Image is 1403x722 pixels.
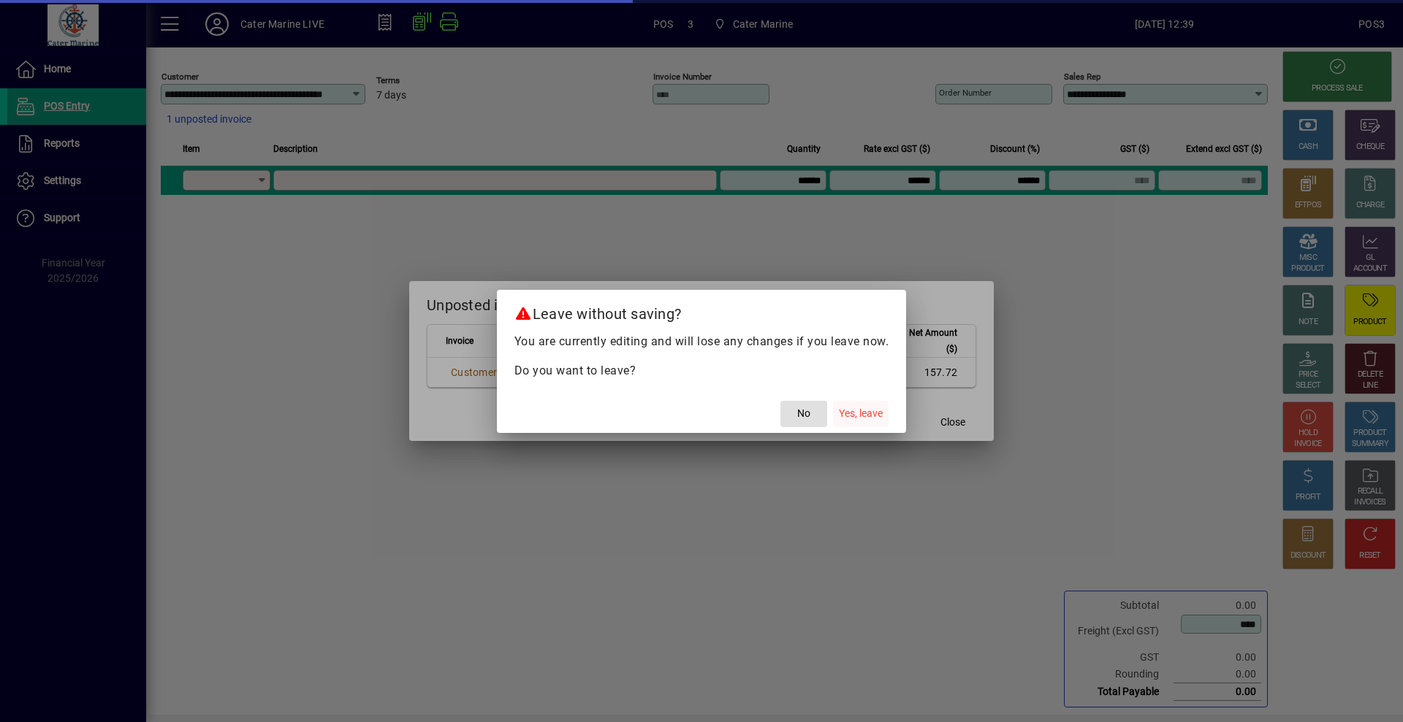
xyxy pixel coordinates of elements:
[839,406,883,421] span: Yes, leave
[780,401,827,427] button: No
[497,290,907,332] h2: Leave without saving?
[514,333,889,350] p: You are currently editing and will lose any changes if you leave now.
[514,362,889,380] p: Do you want to leave?
[797,406,810,421] span: No
[833,401,889,427] button: Yes, leave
